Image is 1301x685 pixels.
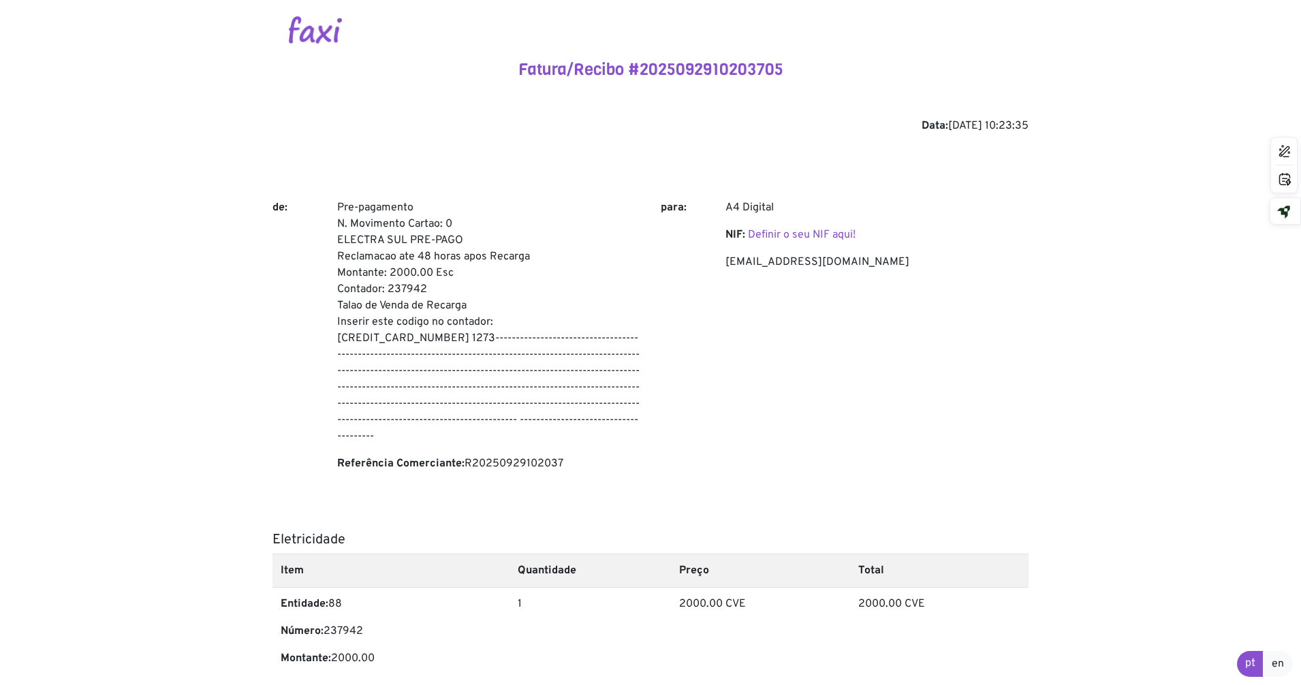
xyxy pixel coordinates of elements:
[661,201,687,214] b: para:
[1237,651,1264,677] a: pt
[725,200,1029,216] p: A4 Digital
[272,60,1029,80] h4: Fatura/Recibo #2025092910203705
[671,554,849,587] th: Preço
[281,650,501,667] p: 2000.00
[337,456,640,472] p: R20250929102037
[281,652,331,665] b: Montante:
[272,201,287,214] b: de:
[748,228,856,242] a: Definir o seu NIF aqui!
[281,596,501,612] p: 88
[272,554,510,587] th: Item
[281,623,501,639] p: 237942
[1263,651,1293,677] a: en
[272,118,1029,134] div: [DATE] 10:23:35
[281,597,328,611] b: Entidade:
[725,228,745,242] b: NIF:
[725,254,1029,270] p: [EMAIL_ADDRESS][DOMAIN_NAME]
[922,119,948,133] b: Data:
[337,457,465,471] b: Referência Comerciante:
[850,554,1029,587] th: Total
[337,200,640,445] p: Pre-pagamento N. Movimento Cartao: 0 ELECTRA SUL PRE-PAGO Reclamacao ate 48 horas apos Recarga Mo...
[510,554,671,587] th: Quantidade
[281,624,324,638] b: Número:
[272,532,1029,548] h5: Eletricidade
